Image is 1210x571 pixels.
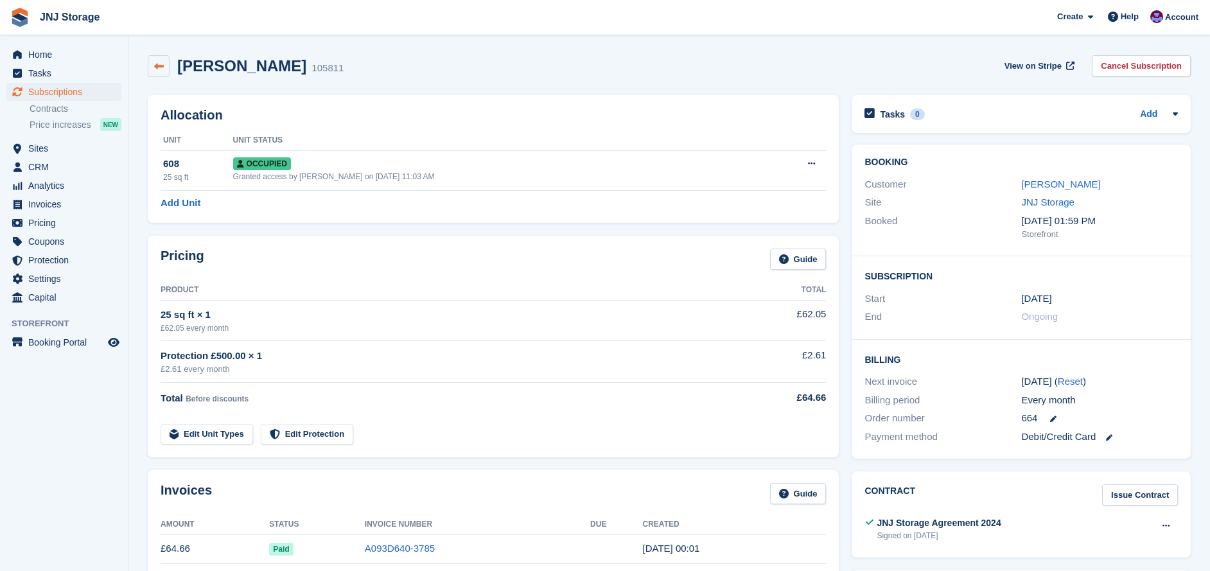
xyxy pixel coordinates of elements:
h2: Billing [864,353,1178,365]
span: Home [28,46,105,64]
a: Guide [770,483,827,504]
span: Ongoing [1021,311,1058,322]
a: menu [6,333,121,351]
div: Start [864,292,1021,306]
div: Billing period [864,393,1021,408]
h2: Invoices [161,483,212,504]
a: Issue Contract [1102,484,1178,505]
a: menu [6,46,121,64]
a: menu [6,139,121,157]
a: Add [1140,107,1157,122]
div: [DATE] ( ) [1021,374,1178,389]
div: Customer [864,177,1021,192]
span: Help [1121,10,1139,23]
a: Guide [770,249,827,270]
a: menu [6,270,121,288]
span: Create [1057,10,1083,23]
div: 25 sq ft [163,171,233,183]
a: menu [6,83,121,101]
a: Preview store [106,335,121,350]
a: Edit Unit Types [161,424,253,445]
a: Cancel Subscription [1092,55,1191,76]
td: £64.66 [161,534,269,563]
div: Every month [1021,393,1178,408]
th: Status [269,514,365,535]
h2: Allocation [161,108,826,123]
div: [DATE] 01:59 PM [1021,214,1178,229]
span: Capital [28,288,105,306]
a: View on Stripe [999,55,1077,76]
td: £62.05 [738,300,826,340]
div: Storefront [1021,228,1178,241]
span: Occupied [233,157,291,170]
div: £2.61 every month [161,363,738,376]
h2: [PERSON_NAME] [177,57,306,75]
span: Paid [269,543,293,556]
div: Payment method [864,430,1021,444]
div: Booked [864,214,1021,241]
div: NEW [100,118,121,131]
a: menu [6,214,121,232]
span: Account [1165,11,1198,24]
div: Signed on [DATE] [877,530,1001,541]
a: JNJ Storage [1021,197,1074,207]
div: £64.66 [738,391,826,405]
div: JNJ Storage Agreement 2024 [877,516,1001,530]
div: End [864,310,1021,324]
div: Order number [864,411,1021,426]
a: menu [6,64,121,82]
span: CRM [28,158,105,176]
a: A093D640-3785 [365,543,435,554]
span: Invoices [28,195,105,213]
span: Total [161,392,183,403]
div: Debit/Credit Card [1021,430,1178,444]
div: Site [864,195,1021,210]
a: menu [6,288,121,306]
th: Unit Status [233,130,757,151]
span: Pricing [28,214,105,232]
span: Sites [28,139,105,157]
th: Unit [161,130,233,151]
span: Settings [28,270,105,288]
div: 0 [910,109,925,120]
div: £62.05 every month [161,322,738,334]
div: 608 [163,157,233,171]
div: 105811 [311,61,344,76]
span: Tasks [28,64,105,82]
span: Before discounts [186,394,249,403]
span: Booking Portal [28,333,105,351]
a: Edit Protection [261,424,353,445]
img: stora-icon-8386f47178a22dfd0bd8f6a31ec36ba5ce8667c1dd55bd0f319d3a0aa187defe.svg [10,8,30,27]
a: menu [6,251,121,269]
th: Due [590,514,642,535]
div: 25 sq ft × 1 [161,308,738,322]
div: Granted access by [PERSON_NAME] on [DATE] 11:03 AM [233,171,757,182]
h2: Contract [864,484,915,505]
th: Total [738,280,826,301]
img: Jonathan Scrase [1150,10,1163,23]
a: Contracts [30,103,121,115]
span: Subscriptions [28,83,105,101]
h2: Booking [864,157,1178,168]
h2: Subscription [864,269,1178,282]
span: Price increases [30,119,91,131]
a: menu [6,158,121,176]
th: Invoice Number [365,514,590,535]
span: Analytics [28,177,105,195]
div: Next invoice [864,374,1021,389]
a: JNJ Storage [35,6,105,28]
th: Created [643,514,827,535]
span: 664 [1021,411,1037,426]
a: [PERSON_NAME] [1021,179,1100,189]
th: Product [161,280,738,301]
a: Reset [1058,376,1083,387]
td: £2.61 [738,341,826,383]
span: Protection [28,251,105,269]
a: Price increases NEW [30,118,121,132]
a: menu [6,195,121,213]
a: menu [6,233,121,250]
h2: Pricing [161,249,204,270]
span: Coupons [28,233,105,250]
span: Storefront [12,317,128,330]
a: menu [6,177,121,195]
